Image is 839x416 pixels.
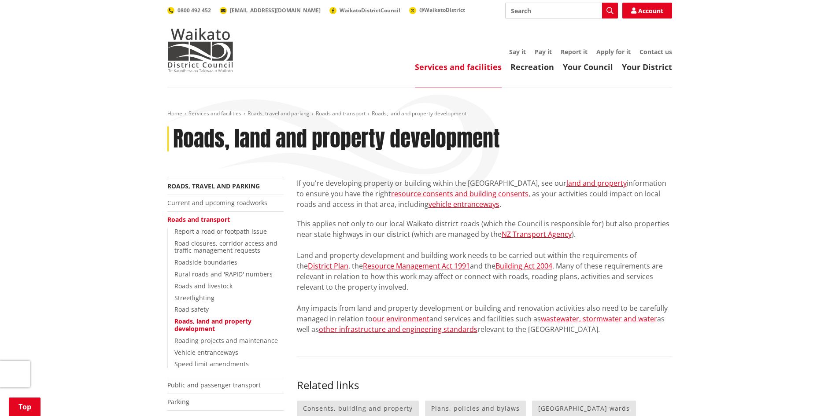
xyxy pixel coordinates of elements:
a: Roads, travel and parking [167,182,260,190]
a: Roads and livestock [174,282,233,290]
p: If you're developing property or building within the [GEOGRAPHIC_DATA], see our information to en... [297,178,672,210]
a: Services and facilities [188,110,241,117]
a: Public and passenger transport [167,381,261,389]
a: Roads and transport [316,110,366,117]
a: NZ Transport Agency [502,229,572,239]
a: Building Act 2004 [495,261,552,271]
h3: Related links [297,379,672,392]
span: Roads, land and property development [372,110,466,117]
a: Road closures, corridor access and traffic management requests [174,239,277,255]
a: Report it [561,48,588,56]
a: Roading projects and maintenance [174,336,278,345]
a: Roads, land and property development [174,317,251,333]
p: This applies not only to our local Waikato district roads (which the Council is responsible for) ... [297,218,672,335]
a: resource consents and building consents [391,189,529,199]
a: Home [167,110,182,117]
a: Parking [167,398,189,406]
a: Streetlighting [174,294,214,302]
a: Rural roads and 'RAPID' numbers [174,270,273,278]
a: Account [622,3,672,18]
nav: breadcrumb [167,110,672,118]
a: Apply for it [596,48,631,56]
a: land and property [566,178,627,188]
a: WaikatoDistrictCouncil [329,7,400,14]
span: 0800 492 452 [177,7,211,14]
a: District Plan [308,261,348,271]
a: Recreation [510,62,554,72]
a: 0800 492 452 [167,7,211,14]
a: Road safety [174,305,209,313]
span: WaikatoDistrictCouncil [340,7,400,14]
a: Services and facilities [415,62,502,72]
a: our environment [373,314,429,324]
a: Current and upcoming roadworks [167,199,267,207]
a: Vehicle entranceways [174,348,238,357]
a: Speed limit amendments [174,360,249,368]
a: Roadside boundaries [174,258,237,266]
a: Roads, travel and parking [248,110,310,117]
a: [EMAIL_ADDRESS][DOMAIN_NAME] [220,7,321,14]
a: Report a road or footpath issue [174,227,267,236]
a: Your District [622,62,672,72]
a: Contact us [639,48,672,56]
a: wastewater, stormwater and water [541,314,657,324]
a: Say it [509,48,526,56]
span: @WaikatoDistrict [419,6,465,14]
span: [EMAIL_ADDRESS][DOMAIN_NAME] [230,7,321,14]
a: Roads and transport [167,215,230,224]
input: Search input [505,3,618,18]
a: vehicle entranceways [429,199,499,209]
a: Your Council [563,62,613,72]
a: @WaikatoDistrict [409,6,465,14]
a: other infrastructure and engineering standards [319,324,477,334]
a: Top [9,398,41,416]
h1: Roads, land and property development [173,126,500,152]
img: Waikato District Council - Te Kaunihera aa Takiwaa o Waikato [167,28,233,72]
a: Pay it [535,48,552,56]
a: Resource Management Act 1991 [363,261,470,271]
